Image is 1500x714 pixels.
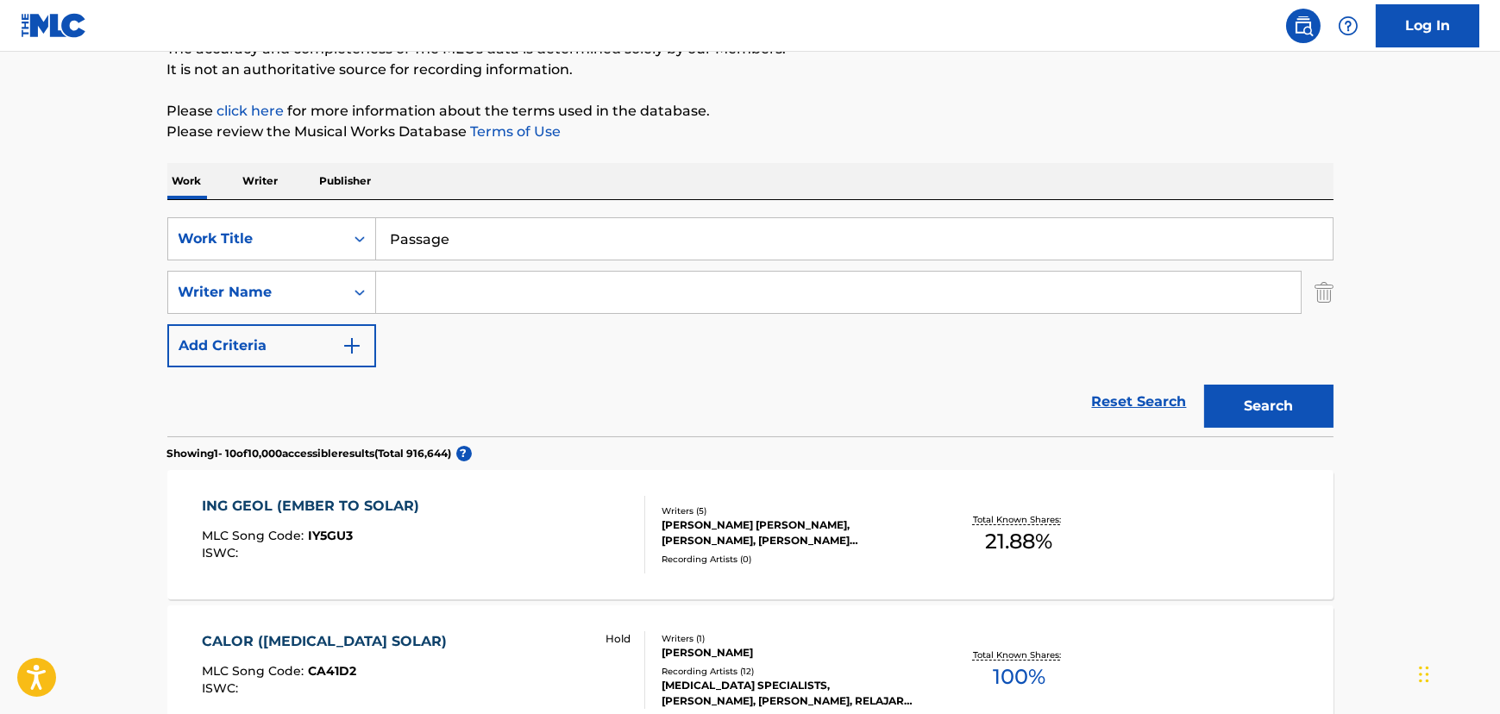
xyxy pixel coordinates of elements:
[662,632,922,645] div: Writers ( 1 )
[167,446,452,461] p: Showing 1 - 10 of 10,000 accessible results (Total 916,644 )
[202,631,455,652] div: CALOR ([MEDICAL_DATA] SOLAR)
[179,229,334,249] div: Work Title
[985,526,1052,557] span: 21.88 %
[167,163,207,199] p: Work
[1315,271,1334,314] img: Delete Criterion
[973,513,1065,526] p: Total Known Shares:
[1204,385,1334,428] button: Search
[167,122,1334,142] p: Please review the Musical Works Database
[179,282,334,303] div: Writer Name
[973,648,1065,661] p: Total Known Shares:
[662,504,922,517] div: Writers ( 5 )
[202,496,428,517] div: ING GEOL (EMBER TO SOLAR)
[202,680,242,696] span: ISWC :
[21,13,87,38] img: MLC Logo
[1331,9,1365,43] div: Help
[202,545,242,561] span: ISWC :
[308,663,356,679] span: CA41D2
[1286,9,1321,43] a: Public Search
[662,645,922,661] div: [PERSON_NAME]
[167,324,376,367] button: Add Criteria
[606,631,631,647] p: Hold
[468,123,562,140] a: Terms of Use
[202,663,308,679] span: MLC Song Code :
[662,517,922,548] div: [PERSON_NAME] [PERSON_NAME], [PERSON_NAME], [PERSON_NAME] [PERSON_NAME] [PERSON_NAME]
[1293,16,1314,36] img: search
[456,446,472,461] span: ?
[202,528,308,543] span: MLC Song Code :
[993,661,1045,692] span: 100 %
[238,163,284,199] p: Writer
[167,470,1334,599] a: ING GEOL (EMBER TO SOLAR)MLC Song Code:IY5GU3ISWC:Writers (5)[PERSON_NAME] [PERSON_NAME], [PERSON...
[1338,16,1359,36] img: help
[315,163,377,199] p: Publisher
[167,217,1334,436] form: Search Form
[308,528,353,543] span: IY5GU3
[167,101,1334,122] p: Please for more information about the terms used in the database.
[217,103,285,119] a: click here
[1083,383,1196,421] a: Reset Search
[167,60,1334,80] p: It is not an authoritative source for recording information.
[662,665,922,678] div: Recording Artists ( 12 )
[662,553,922,566] div: Recording Artists ( 0 )
[1376,4,1479,47] a: Log In
[662,678,922,709] div: [MEDICAL_DATA] SPECIALISTS, [PERSON_NAME], [PERSON_NAME], RELAJAR MASCOTA, SUEÑO REAL
[342,335,362,356] img: 9d2ae6d4665cec9f34b9.svg
[1419,648,1429,700] div: Drag
[1414,631,1500,714] iframe: Chat Widget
